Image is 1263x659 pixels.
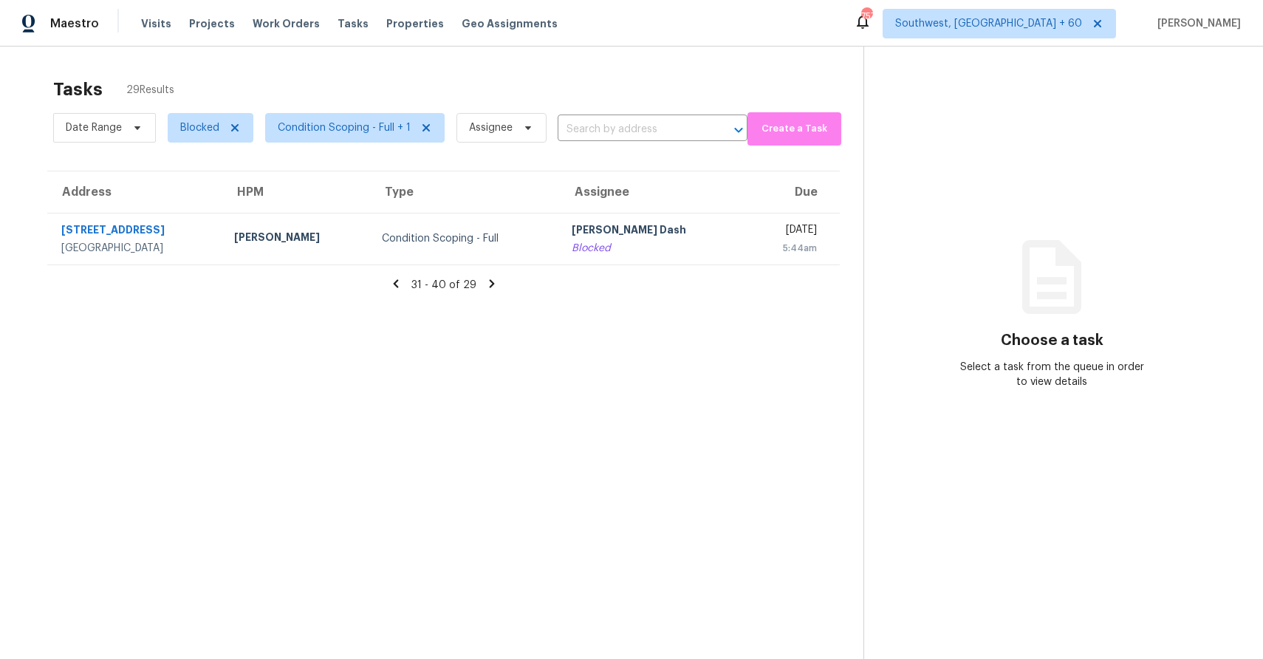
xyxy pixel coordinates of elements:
th: Type [370,171,560,213]
span: Assignee [469,120,513,135]
h2: Tasks [53,82,103,97]
span: Properties [386,16,444,31]
span: Southwest, [GEOGRAPHIC_DATA] + 60 [895,16,1082,31]
span: Create a Task [755,120,835,137]
span: 29 Results [126,83,174,98]
span: Condition Scoping - Full + 1 [278,120,411,135]
span: Tasks [338,18,369,29]
span: Projects [189,16,235,31]
button: Open [728,120,749,140]
th: HPM [222,171,370,213]
span: Geo Assignments [462,16,558,31]
div: Condition Scoping - Full [382,231,548,246]
h3: Choose a task [1001,333,1103,348]
button: Create a Task [747,112,842,146]
span: Blocked [180,120,219,135]
span: [PERSON_NAME] [1151,16,1241,31]
span: Maestro [50,16,99,31]
span: Date Range [66,120,122,135]
div: [DATE] [759,222,817,241]
div: 757 [861,9,872,24]
div: 5:44am [759,241,817,256]
span: Work Orders [253,16,320,31]
th: Assignee [560,171,747,213]
th: Address [47,171,222,213]
div: [GEOGRAPHIC_DATA] [61,241,210,256]
th: Due [747,171,840,213]
div: Select a task from the queue in order to view details [958,360,1146,389]
div: [STREET_ADDRESS] [61,222,210,241]
span: 31 - 40 of 29 [411,280,476,290]
div: [PERSON_NAME] [234,230,358,248]
input: Search by address [558,118,706,141]
div: Blocked [572,241,735,256]
span: Visits [141,16,171,31]
div: [PERSON_NAME] Dash [572,222,735,241]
